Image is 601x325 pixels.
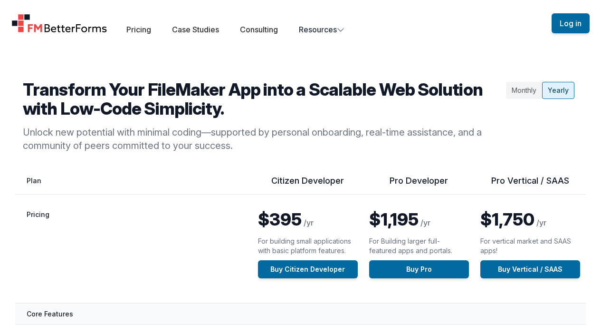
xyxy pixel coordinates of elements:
th: Pro Vertical / SAAS [475,175,586,195]
a: Home [11,14,107,33]
span: /yr [536,218,546,227]
button: Resources [299,24,344,35]
th: Pricing [15,195,252,304]
p: For building small applications with basic platform features. [258,236,353,256]
a: Buy Vertical / SAAS [480,260,580,278]
h2: Transform Your FileMaker App into a Scalable Web Solution with Low-Code Simplicity. [23,80,502,118]
a: Buy Citizen Developer [258,260,358,278]
th: Core Features [15,303,586,325]
th: Pro Developer [363,175,475,195]
p: Unlock new potential with minimal coding—supported by personal onboarding, real-time assistance, ... [23,126,502,152]
div: Monthly [506,82,542,99]
span: $1,195 [369,209,419,230]
p: For Building larger full-featured apps and portals. [369,236,464,256]
span: $1,750 [480,209,534,230]
a: Pricing [126,25,151,34]
p: For vertical market and SAAS apps! [480,236,575,256]
span: $395 [258,209,302,230]
th: Citizen Developer [252,175,363,195]
a: Consulting [240,25,278,34]
span: /yr [304,218,314,227]
span: /yr [420,218,430,227]
a: Buy Pro [369,260,469,278]
a: Case Studies [172,25,219,34]
span: Plan [27,177,41,185]
div: Yearly [542,82,574,99]
button: Log in [552,13,590,33]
